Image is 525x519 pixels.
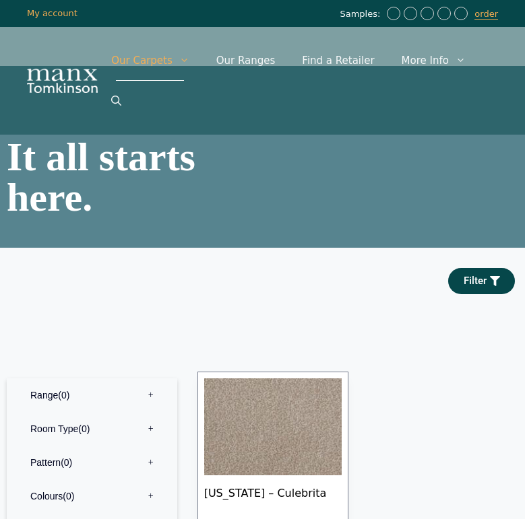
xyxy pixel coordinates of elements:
a: More Info [388,40,479,81]
a: My account [27,8,78,18]
span: 0 [61,457,72,468]
span: 0 [63,491,74,501]
label: Room Type [17,412,167,446]
span: 0 [58,390,69,401]
nav: Primary [98,40,498,121]
a: Open Search Bar [98,81,135,121]
h1: It all starts here. [7,137,256,217]
span: Samples: [340,9,383,20]
a: Filter [448,268,515,294]
a: Find a Retailer [288,40,388,81]
label: Range [17,378,167,412]
a: order [474,9,498,20]
img: Manx Tomkinson [27,69,98,93]
label: Pattern [17,446,167,479]
a: Our Ranges [203,40,289,81]
label: Colours [17,479,167,513]
span: 0 [78,423,90,434]
span: Filter [464,276,487,286]
a: Our Carpets [98,40,203,81]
